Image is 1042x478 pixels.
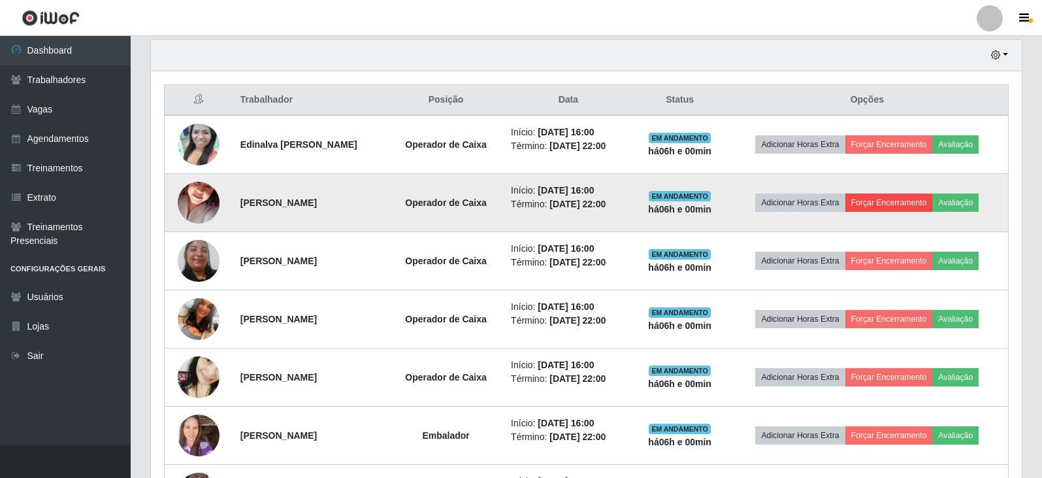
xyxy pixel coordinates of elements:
[503,85,633,116] th: Data
[178,165,220,240] img: 1673461881907.jpeg
[511,300,625,314] li: Início:
[932,135,979,154] button: Avaliação
[240,197,317,208] strong: [PERSON_NAME]
[845,426,933,445] button: Forçar Encerramento
[932,252,979,270] button: Avaliação
[240,256,317,266] strong: [PERSON_NAME]
[755,310,845,328] button: Adicionar Horas Extra
[538,243,594,254] time: [DATE] 16:00
[389,85,503,116] th: Posição
[649,133,711,143] span: EM ANDAMENTO
[538,301,594,312] time: [DATE] 16:00
[845,310,933,328] button: Forçar Encerramento
[422,430,469,441] strong: Embalador
[549,199,606,209] time: [DATE] 22:00
[648,437,711,447] strong: há 06 h e 00 min
[538,185,594,196] time: [DATE] 16:00
[240,372,317,383] strong: [PERSON_NAME]
[538,127,594,137] time: [DATE] 16:00
[932,194,979,212] button: Avaliação
[405,139,487,150] strong: Operador de Caixa
[511,430,625,444] li: Término:
[511,256,625,269] li: Término:
[755,426,845,445] button: Adicionar Horas Extra
[405,197,487,208] strong: Operador de Caixa
[649,249,711,260] span: EM ANDAMENTO
[648,262,711,273] strong: há 06 h e 00 min
[240,430,317,441] strong: [PERSON_NAME]
[755,252,845,270] button: Adicionar Horas Extra
[511,417,625,430] li: Início:
[178,216,220,305] img: 1701346720849.jpeg
[511,358,625,372] li: Início:
[405,256,487,266] strong: Operador de Caixa
[648,320,711,331] strong: há 06 h e 00 min
[511,126,625,139] li: Início:
[178,332,220,423] img: 1735568187482.jpeg
[648,204,711,214] strong: há 06 h e 00 min
[845,194,933,212] button: Forçar Encerramento
[240,314,317,324] strong: [PERSON_NAME]
[511,184,625,197] li: Início:
[648,379,711,389] strong: há 06 h e 00 min
[549,315,606,326] time: [DATE] 22:00
[649,191,711,201] span: EM ANDAMENTO
[511,242,625,256] li: Início:
[755,368,845,386] button: Adicionar Horas Extra
[726,85,1009,116] th: Opções
[649,307,711,318] span: EM ANDAMENTO
[634,85,726,116] th: Status
[178,407,220,463] img: 1698344474224.jpeg
[178,107,220,182] img: 1650687338616.jpeg
[932,310,979,328] button: Avaliação
[648,146,711,156] strong: há 06 h e 00 min
[649,424,711,434] span: EM ANDAMENTO
[511,314,625,328] li: Término:
[178,282,220,356] img: 1704989686512.jpeg
[511,139,625,153] li: Término:
[755,135,845,154] button: Adicionar Horas Extra
[549,141,606,151] time: [DATE] 22:00
[538,360,594,370] time: [DATE] 16:00
[405,372,487,383] strong: Operador de Caixa
[511,197,625,211] li: Término:
[932,426,979,445] button: Avaliação
[22,10,80,26] img: CoreUI Logo
[549,257,606,267] time: [DATE] 22:00
[549,432,606,442] time: [DATE] 22:00
[755,194,845,212] button: Adicionar Horas Extra
[845,252,933,270] button: Forçar Encerramento
[649,366,711,376] span: EM ANDAMENTO
[932,368,979,386] button: Avaliação
[233,85,389,116] th: Trabalhador
[549,373,606,384] time: [DATE] 22:00
[538,418,594,428] time: [DATE] 16:00
[405,314,487,324] strong: Operador de Caixa
[511,372,625,386] li: Término:
[240,139,357,150] strong: Edinalva [PERSON_NAME]
[845,368,933,386] button: Forçar Encerramento
[845,135,933,154] button: Forçar Encerramento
